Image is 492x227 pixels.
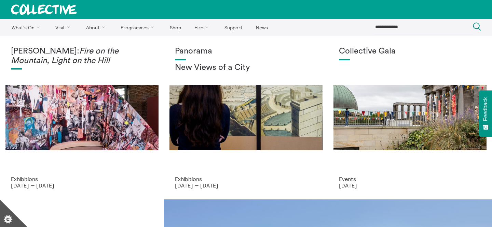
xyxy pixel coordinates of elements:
p: [DATE] — [DATE] [11,182,153,188]
p: Events [339,176,481,182]
p: [DATE] [339,182,481,188]
a: Collective Panorama June 2025 small file 8 Panorama New Views of a City Exhibitions [DATE] — [DATE] [164,36,328,199]
a: Shop [164,19,187,36]
a: Programmes [115,19,163,36]
h1: Collective Gala [339,47,481,56]
p: Exhibitions [11,176,153,182]
h1: Panorama [175,47,317,56]
em: Fire on the Mountain, Light on the Hill [11,47,119,65]
a: Collective Gala 2023. Image credit Sally Jubb. Collective Gala Events [DATE] [328,36,492,199]
p: [DATE] — [DATE] [175,182,317,188]
span: Feedback [482,97,489,121]
h2: New Views of a City [175,63,317,73]
a: What's On [5,19,48,36]
a: News [250,19,274,36]
a: Hire [189,19,217,36]
a: About [80,19,113,36]
h1: [PERSON_NAME]: [11,47,153,65]
a: Support [218,19,248,36]
p: Exhibitions [175,176,317,182]
button: Feedback - Show survey [479,90,492,137]
a: Visit [50,19,79,36]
